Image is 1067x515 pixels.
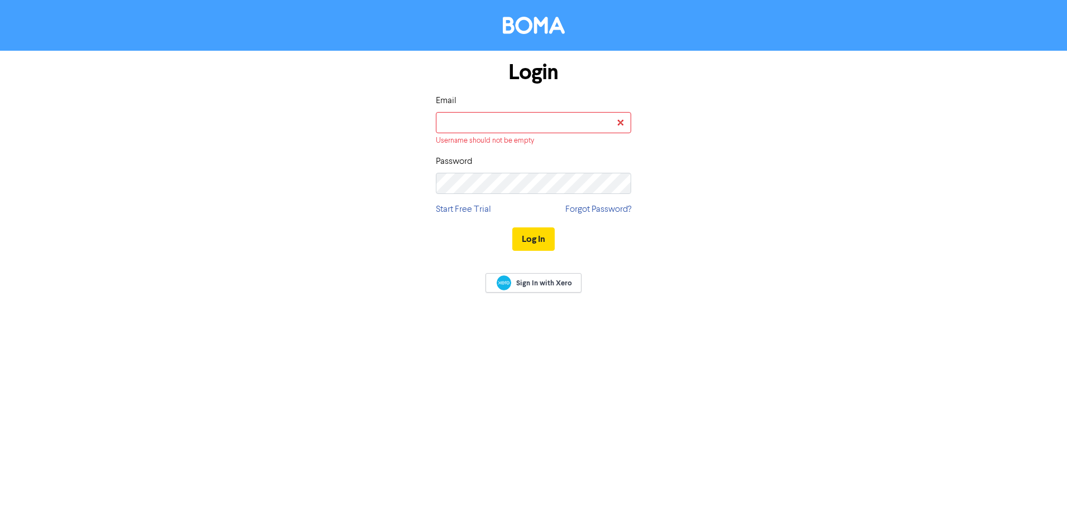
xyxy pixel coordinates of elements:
[436,94,456,108] label: Email
[436,203,491,216] a: Start Free Trial
[516,278,572,288] span: Sign In with Xero
[512,227,555,251] button: Log In
[1011,461,1067,515] iframe: Chat Widget
[497,275,511,290] img: Xero logo
[436,135,631,146] div: Username should not be empty
[565,203,631,216] a: Forgot Password?
[503,17,565,34] img: BOMA Logo
[486,273,581,293] a: Sign In with Xero
[436,60,631,85] h1: Login
[436,155,472,168] label: Password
